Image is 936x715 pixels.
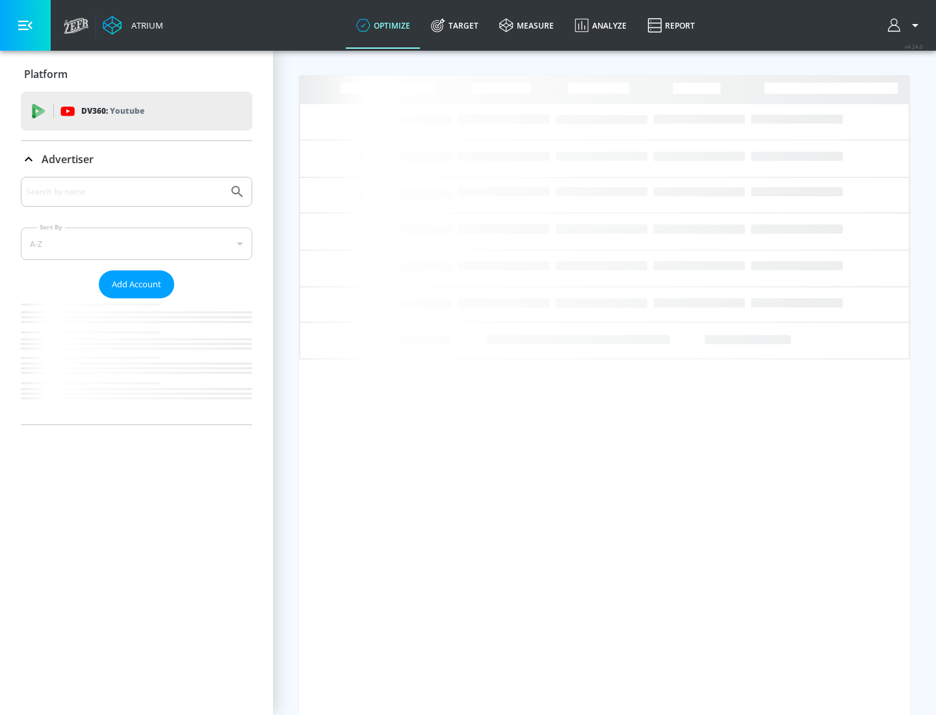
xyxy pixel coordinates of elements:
p: Platform [24,67,68,81]
span: v 4.24.0 [905,43,923,50]
div: Advertiser [21,177,252,424]
span: Add Account [112,277,161,292]
a: Report [637,2,705,49]
nav: list of Advertiser [21,298,252,424]
div: Platform [21,56,252,92]
div: Advertiser [21,141,252,177]
div: Atrium [126,19,163,31]
div: A-Z [21,227,252,260]
a: Atrium [103,16,163,35]
p: Advertiser [42,152,94,166]
a: measure [489,2,564,49]
input: Search by name [26,183,223,200]
a: Target [421,2,489,49]
a: optimize [346,2,421,49]
div: DV360: Youtube [21,92,252,131]
p: Youtube [110,104,144,118]
p: DV360: [81,104,144,118]
label: Sort By [37,223,65,231]
a: Analyze [564,2,637,49]
button: Add Account [99,270,174,298]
